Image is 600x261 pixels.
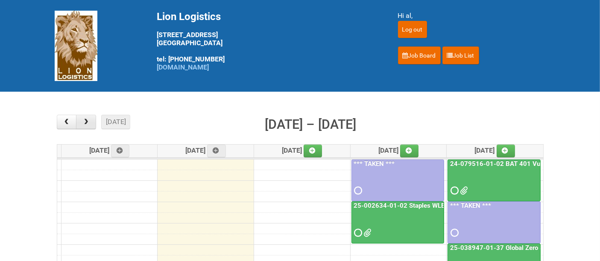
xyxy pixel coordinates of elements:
span: [DATE] [475,146,515,154]
span: [DATE] [89,146,130,154]
a: [DOMAIN_NAME] [157,63,209,71]
a: 25-002634-01-02 Staples WLE 2025 Community - 8th Mailing [351,201,444,244]
button: [DATE] [101,115,130,129]
span: [DATE] [378,146,419,154]
span: Requested [354,188,360,194]
a: Lion Logistics [55,41,97,49]
span: Requested [451,230,457,236]
a: 25-038947-01-37 Global Zero Sugar Tea Test [448,244,584,252]
h2: [DATE] – [DATE] [265,115,356,134]
a: Add an event [497,145,515,157]
img: Lion Logistics [55,11,97,81]
a: Job Board [398,46,441,64]
span: Staples Letter 2025.pdf LPF 25-002634-01 Staples 2025 - 8th Mailing.xlsx JNF 25-002634-01 Staples... [364,230,370,236]
span: 24-079516-01-02 - LPF.xlsx RAIBAT Vuse Pro Box RCT Study - Pregnancy Test Letter - 11JUL2025.pdf ... [460,188,466,194]
a: Add an event [111,145,130,157]
span: Lion Logistics [157,11,221,23]
span: Requested [451,188,457,194]
a: Add an event [304,145,322,157]
a: Job List [442,46,479,64]
div: [STREET_ADDRESS] [GEOGRAPHIC_DATA] tel: [PHONE_NUMBER] [157,11,377,71]
div: Hi al, [398,11,546,21]
a: 25-002634-01-02 Staples WLE 2025 Community - 8th Mailing [352,202,537,209]
span: Requested [354,230,360,236]
span: [DATE] [185,146,226,154]
a: Add an event [207,145,226,157]
span: [DATE] [282,146,322,154]
a: 24-079516-01-02 BAT 401 Vuse Box RCT [448,160,576,168]
a: Add an event [400,145,419,157]
input: Log out [398,21,427,38]
a: 24-079516-01-02 BAT 401 Vuse Box RCT [448,159,541,202]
